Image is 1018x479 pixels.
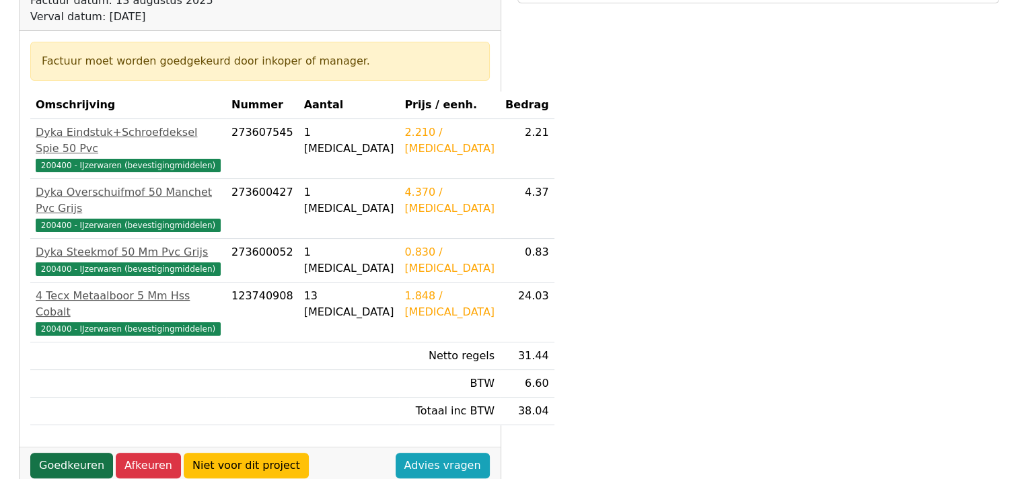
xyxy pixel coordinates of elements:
span: 200400 - IJzerwaren (bevestigingmiddelen) [36,262,221,276]
a: Afkeuren [116,453,181,478]
a: Advies vragen [396,453,490,478]
td: 273607545 [226,119,299,179]
div: 1 [MEDICAL_DATA] [304,124,394,157]
a: Dyka Overschuifmof 50 Manchet Pvc Grijs200400 - IJzerwaren (bevestigingmiddelen) [36,184,221,233]
td: Netto regels [399,342,500,370]
td: 123740908 [226,283,299,342]
td: 4.37 [500,179,554,239]
th: Bedrag [500,91,554,119]
td: 24.03 [500,283,554,342]
td: 2.21 [500,119,554,179]
div: 2.210 / [MEDICAL_DATA] [404,124,495,157]
span: 200400 - IJzerwaren (bevestigingmiddelen) [36,322,221,336]
a: Dyka Eindstuk+Schroefdeksel Spie 50 Pvc200400 - IJzerwaren (bevestigingmiddelen) [36,124,221,173]
th: Nummer [226,91,299,119]
span: 200400 - IJzerwaren (bevestigingmiddelen) [36,159,221,172]
td: 0.83 [500,239,554,283]
div: Dyka Eindstuk+Schroefdeksel Spie 50 Pvc [36,124,221,157]
td: Totaal inc BTW [399,398,500,425]
div: Dyka Steekmof 50 Mm Pvc Grijs [36,244,221,260]
div: 1 [MEDICAL_DATA] [304,244,394,277]
th: Aantal [299,91,400,119]
div: 0.830 / [MEDICAL_DATA] [404,244,495,277]
td: 31.44 [500,342,554,370]
td: 273600052 [226,239,299,283]
div: Verval datum: [DATE] [30,9,334,25]
th: Omschrijving [30,91,226,119]
div: 1.848 / [MEDICAL_DATA] [404,288,495,320]
div: Factuur moet worden goedgekeurd door inkoper of manager. [42,53,478,69]
a: 4 Tecx Metaalboor 5 Mm Hss Cobalt200400 - IJzerwaren (bevestigingmiddelen) [36,288,221,336]
div: 4.370 / [MEDICAL_DATA] [404,184,495,217]
td: BTW [399,370,500,398]
td: 6.60 [500,370,554,398]
td: 273600427 [226,179,299,239]
div: 1 [MEDICAL_DATA] [304,184,394,217]
div: 4 Tecx Metaalboor 5 Mm Hss Cobalt [36,288,221,320]
a: Niet voor dit project [184,453,309,478]
a: Goedkeuren [30,453,113,478]
div: 13 [MEDICAL_DATA] [304,288,394,320]
div: Dyka Overschuifmof 50 Manchet Pvc Grijs [36,184,221,217]
span: 200400 - IJzerwaren (bevestigingmiddelen) [36,219,221,232]
a: Dyka Steekmof 50 Mm Pvc Grijs200400 - IJzerwaren (bevestigingmiddelen) [36,244,221,277]
td: 38.04 [500,398,554,425]
th: Prijs / eenh. [399,91,500,119]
